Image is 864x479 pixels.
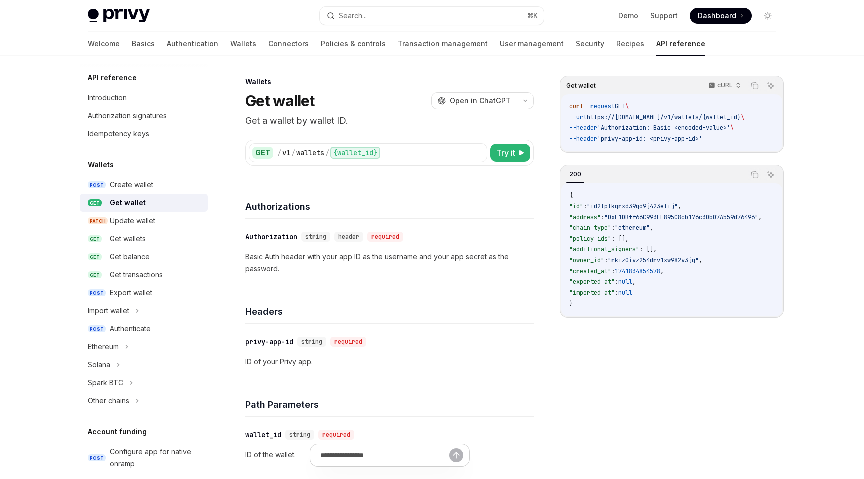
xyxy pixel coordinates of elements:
a: POSTExport wallet [80,284,208,302]
span: GET [88,271,102,279]
span: null [618,289,632,297]
div: 200 [566,168,584,180]
div: Update wallet [110,215,155,227]
a: POSTConfigure app for native onramp [80,443,208,473]
a: POSTAuthenticate [80,320,208,338]
div: Idempotency keys [88,128,149,140]
a: Connectors [268,32,309,56]
span: https://[DOMAIN_NAME]/v1/wallets/{wallet_id} [587,113,741,121]
span: ⌘ K [527,12,538,20]
span: PATCH [88,217,108,225]
div: Authorization [245,232,297,242]
span: : [], [611,235,629,243]
p: cURL [717,81,733,89]
h5: API reference [88,72,137,84]
button: Ask AI [764,79,777,92]
span: POST [88,454,106,462]
h4: Headers [245,305,534,318]
button: cURL [703,77,745,94]
a: GETGet transactions [80,266,208,284]
span: "imported_at" [569,289,615,297]
div: required [318,430,354,440]
a: Policies & controls [321,32,386,56]
div: Create wallet [110,179,153,191]
span: , [660,267,664,275]
div: Import wallet [88,305,129,317]
a: Security [576,32,604,56]
span: "created_at" [569,267,611,275]
a: Authentication [167,32,218,56]
span: \ [741,113,744,121]
span: string [289,431,310,439]
span: : [583,202,587,210]
span: string [305,233,326,241]
p: Get a wallet by wallet ID. [245,114,534,128]
div: Get balance [110,251,150,263]
a: Idempotency keys [80,125,208,143]
button: Open in ChatGPT [431,92,517,109]
div: Get wallets [110,233,146,245]
a: Demo [618,11,638,21]
a: Dashboard [690,8,752,24]
img: light logo [88,9,150,23]
span: "chain_type" [569,224,611,232]
span: "rkiz0ivz254drv1xw982v3jq" [608,256,699,264]
p: Basic Auth header with your app ID as the username and your app secret as the password. [245,251,534,275]
h4: Path Parameters [245,398,534,411]
a: GETGet balance [80,248,208,266]
a: Wallets [230,32,256,56]
h4: Authorizations [245,200,534,213]
span: GET [88,235,102,243]
span: , [758,213,762,221]
a: User management [500,32,564,56]
a: Introduction [80,89,208,107]
button: Copy the contents from the code block [748,168,761,181]
h5: Account funding [88,426,147,438]
span: : [604,256,608,264]
div: Get wallet [110,197,146,209]
span: , [632,278,636,286]
span: --url [569,113,587,121]
span: \ [625,102,629,110]
span: "0xF1DBff66C993EE895C8cb176c30b07A559d76496" [604,213,758,221]
h1: Get wallet [245,92,315,110]
span: : [601,213,604,221]
div: Wallets [245,77,534,87]
span: : [615,278,618,286]
span: , [678,202,681,210]
span: header [338,233,359,241]
a: Recipes [616,32,644,56]
span: "id2tptkqrxd39qo9j423etij" [587,202,678,210]
span: \ [730,124,734,132]
a: Transaction management [398,32,488,56]
span: POST [88,181,106,189]
div: / [277,148,281,158]
div: {wallet_id} [330,147,380,159]
button: Ask AI [764,168,777,181]
span: : [615,289,618,297]
span: Dashboard [698,11,736,21]
div: Configure app for native onramp [110,446,202,470]
button: Try it [490,144,530,162]
span: 1741834854578 [615,267,660,275]
span: Open in ChatGPT [450,96,511,106]
span: GET [88,253,102,261]
span: : [611,267,615,275]
button: Toggle dark mode [760,8,776,24]
button: Send message [449,448,463,462]
span: : [], [639,245,657,253]
a: Authorization signatures [80,107,208,125]
span: Get wallet [566,82,596,90]
h5: Wallets [88,159,114,171]
div: Get transactions [110,269,163,281]
span: curl [569,102,583,110]
div: Introduction [88,92,127,104]
span: , [650,224,653,232]
span: "id" [569,202,583,210]
span: } [569,299,573,307]
span: --header [569,124,597,132]
span: "exported_at" [569,278,615,286]
div: wallets [296,148,324,158]
a: Support [650,11,678,21]
span: GET [615,102,625,110]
